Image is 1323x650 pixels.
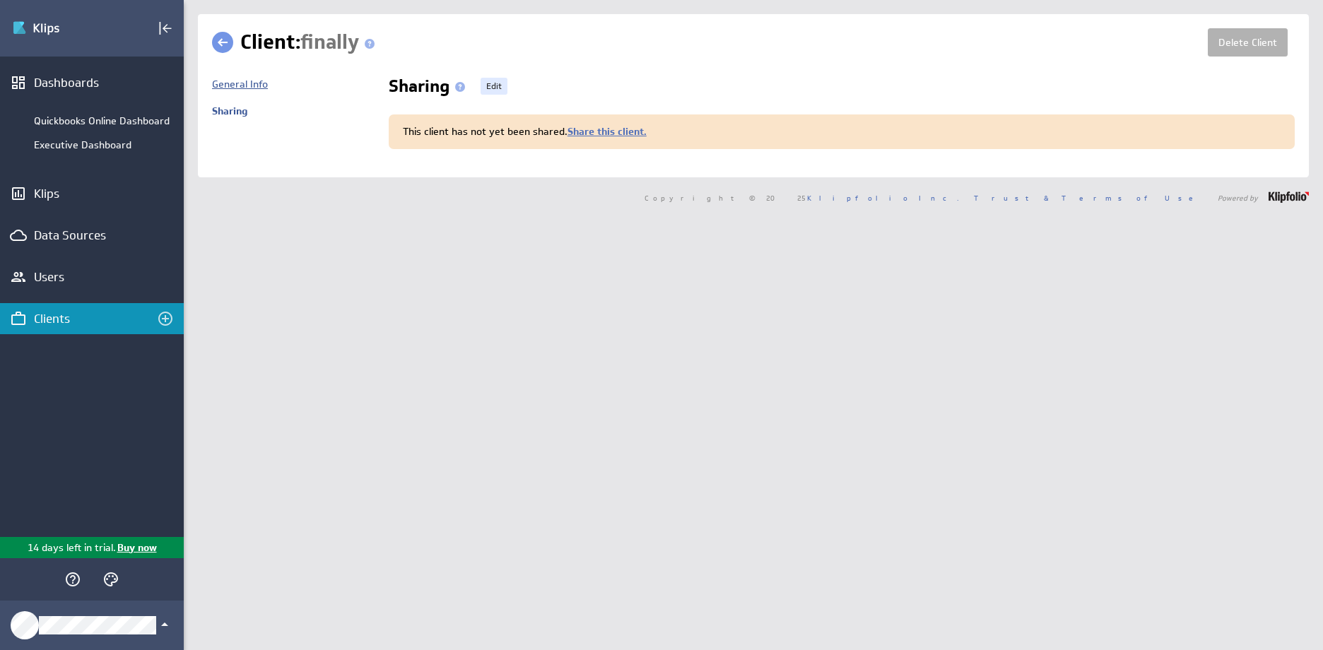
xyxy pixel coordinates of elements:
[1269,191,1309,203] img: logo-footer.png
[240,28,380,57] h1: Client:
[116,540,157,555] p: Buy now
[28,540,116,555] p: 14 days left in trial.
[34,311,150,326] div: Clients
[389,78,471,100] h2: Sharing
[807,193,959,203] a: Klipfolio Inc.
[34,75,150,90] div: Dashboards
[61,567,85,591] div: Help
[300,29,359,55] span: finally
[102,571,119,588] svg: Themes
[153,16,177,40] div: Collapse
[34,269,150,285] div: Users
[34,138,177,151] div: Executive Dashboard
[34,114,177,127] div: Quickbooks Online Dashboard
[34,227,150,243] div: Data Sources
[153,307,177,331] div: Create a client
[974,193,1203,203] a: Trust & Terms of Use
[481,78,507,95] a: Edit
[12,17,111,40] img: Klipfolio klips logo
[99,567,123,591] div: Themes
[212,105,248,117] a: Sharing
[1208,28,1288,57] button: Delete Client
[12,17,111,40] div: Go to Dashboards
[645,194,959,201] span: Copyright © 2025
[389,114,1295,150] div: This client has not yet been shared.
[568,125,647,138] a: Share this client.
[212,78,268,90] a: General Info
[1218,194,1258,201] span: Powered by
[34,186,150,201] div: Klips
